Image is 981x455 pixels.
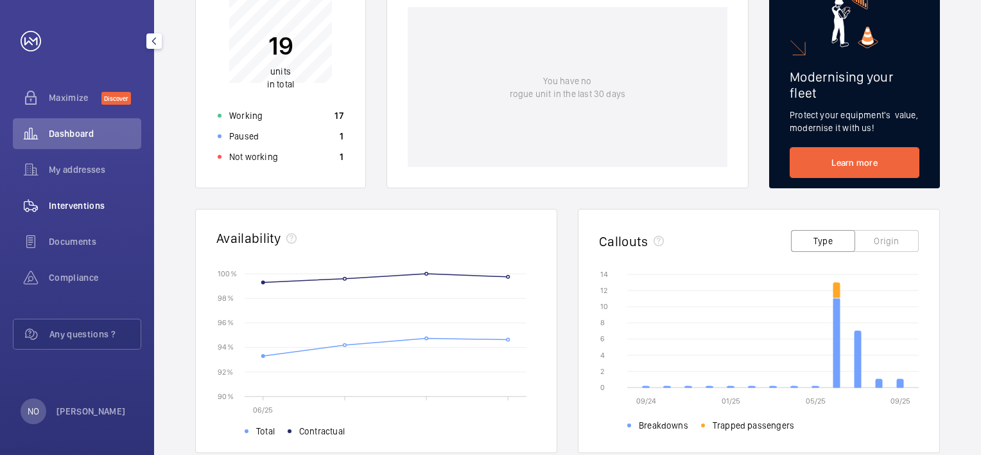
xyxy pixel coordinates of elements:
text: 0 [600,383,605,392]
text: 01/25 [722,397,740,406]
span: Documents [49,235,141,248]
span: Dashboard [49,127,141,140]
text: 94 % [218,343,234,352]
p: 1 [340,130,343,143]
p: 19 [267,30,294,62]
span: Breakdowns [639,419,688,432]
h2: Modernising your fleet [790,69,919,101]
text: 98 % [218,294,234,303]
p: NO [28,405,39,418]
text: 05/25 [806,397,826,406]
span: Any questions ? [49,328,141,341]
span: Total [256,425,275,438]
p: Working [229,109,263,122]
a: Learn more [790,147,919,178]
span: Discover [101,92,131,105]
p: 1 [340,150,343,163]
span: Interventions [49,199,141,212]
text: 2 [600,367,604,376]
p: Paused [229,130,259,143]
text: 100 % [218,269,237,278]
p: You have no rogue unit in the last 30 days [510,75,625,100]
span: Compliance [49,271,141,284]
span: Trapped passengers [713,419,794,432]
text: 92 % [218,367,233,376]
span: Contractual [299,425,345,438]
button: Type [791,230,855,252]
text: 12 [600,286,607,295]
p: Not working [229,150,278,163]
button: Origin [855,230,919,252]
h2: Availability [216,230,281,246]
p: 17 [334,109,343,122]
p: in total [267,65,294,91]
text: 8 [600,318,605,327]
text: 10 [600,302,608,311]
h2: Callouts [599,233,648,249]
p: [PERSON_NAME] [56,405,126,418]
text: 09/24 [636,397,656,406]
span: My addresses [49,163,141,176]
text: 6 [600,334,605,343]
text: 09/25 [890,397,910,406]
span: Maximize [49,91,101,104]
text: 90 % [218,391,234,400]
text: 14 [600,270,608,279]
text: 96 % [218,318,234,327]
text: 4 [600,351,605,360]
text: 06/25 [253,406,273,415]
span: units [270,66,291,76]
p: Protect your equipment's value, modernise it with us! [790,109,919,134]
